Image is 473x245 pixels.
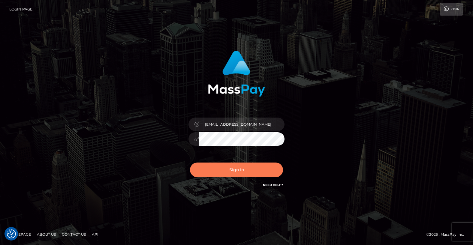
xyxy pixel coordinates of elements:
[89,230,101,239] a: API
[59,230,88,239] a: Contact Us
[199,118,285,131] input: Username...
[440,3,463,16] a: Login
[263,183,283,187] a: Need Help?
[426,231,468,238] div: © 2025 , MassPay Inc.
[190,163,283,177] button: Sign in
[7,229,16,238] img: Revisit consent button
[35,230,58,239] a: About Us
[7,229,16,238] button: Consent Preferences
[7,230,33,239] a: Homepage
[9,3,32,16] a: Login Page
[208,51,265,97] img: MassPay Login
